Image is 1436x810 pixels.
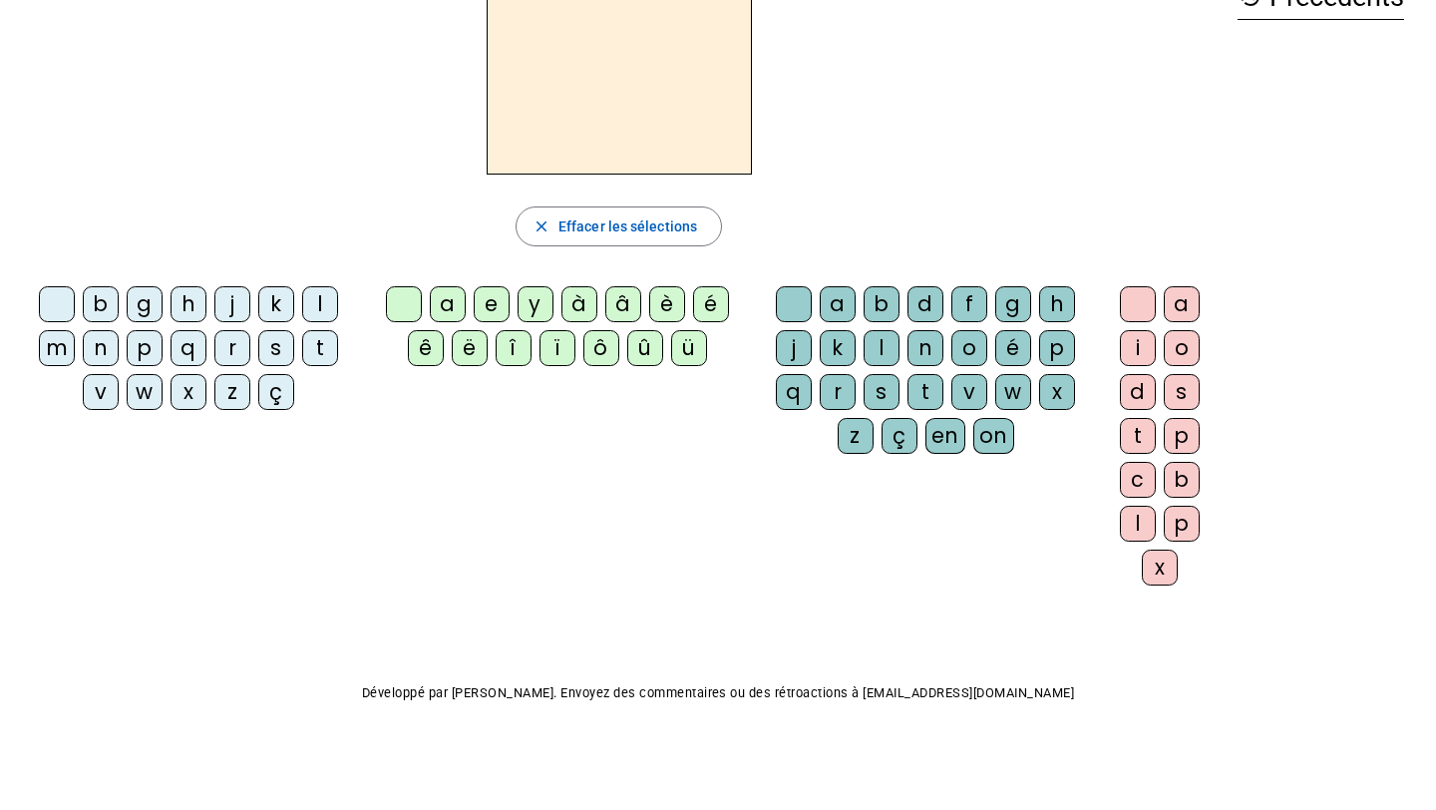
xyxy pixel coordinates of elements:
[820,330,856,366] div: k
[882,418,917,454] div: ç
[516,206,722,246] button: Effacer les sélections
[951,374,987,410] div: v
[1142,550,1178,586] div: x
[496,330,532,366] div: î
[127,374,163,410] div: w
[83,374,119,410] div: v
[1120,330,1156,366] div: i
[864,374,899,410] div: s
[171,286,206,322] div: h
[558,214,697,238] span: Effacer les sélections
[39,330,75,366] div: m
[995,330,1031,366] div: é
[951,286,987,322] div: f
[533,217,550,235] mat-icon: close
[925,418,965,454] div: en
[1039,286,1075,322] div: h
[171,374,206,410] div: x
[1120,418,1156,454] div: t
[127,286,163,322] div: g
[1164,374,1200,410] div: s
[820,374,856,410] div: r
[1164,418,1200,454] div: p
[302,330,338,366] div: t
[583,330,619,366] div: ô
[907,330,943,366] div: n
[907,374,943,410] div: t
[474,286,510,322] div: e
[1039,330,1075,366] div: p
[907,286,943,322] div: d
[693,286,729,322] div: é
[1039,374,1075,410] div: x
[16,681,1420,705] p: Développé par [PERSON_NAME]. Envoyez des commentaires ou des rétroactions à [EMAIL_ADDRESS][DOMAI...
[1164,462,1200,498] div: b
[864,330,899,366] div: l
[627,330,663,366] div: û
[951,330,987,366] div: o
[864,286,899,322] div: b
[1120,506,1156,542] div: l
[838,418,874,454] div: z
[302,286,338,322] div: l
[561,286,597,322] div: à
[649,286,685,322] div: è
[258,374,294,410] div: ç
[83,330,119,366] div: n
[776,330,812,366] div: j
[995,374,1031,410] div: w
[214,286,250,322] div: j
[214,330,250,366] div: r
[995,286,1031,322] div: g
[518,286,553,322] div: y
[776,374,812,410] div: q
[214,374,250,410] div: z
[258,286,294,322] div: k
[605,286,641,322] div: â
[1120,374,1156,410] div: d
[973,418,1014,454] div: on
[1164,506,1200,542] div: p
[127,330,163,366] div: p
[452,330,488,366] div: ë
[671,330,707,366] div: ü
[539,330,575,366] div: ï
[1120,462,1156,498] div: c
[171,330,206,366] div: q
[1164,286,1200,322] div: a
[820,286,856,322] div: a
[408,330,444,366] div: ê
[1164,330,1200,366] div: o
[258,330,294,366] div: s
[430,286,466,322] div: a
[83,286,119,322] div: b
